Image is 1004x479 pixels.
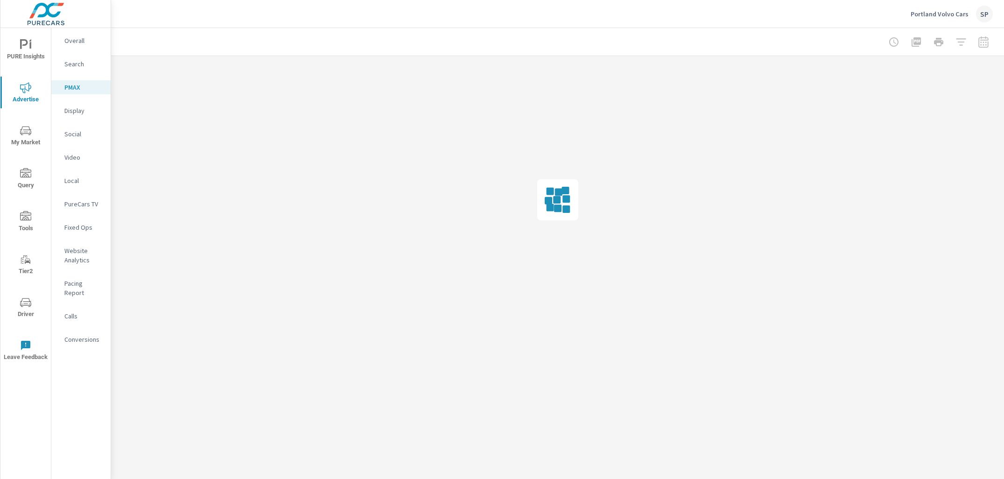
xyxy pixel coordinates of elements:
p: Calls [64,311,103,321]
div: Calls [51,309,111,323]
p: Social [64,129,103,139]
div: Social [51,127,111,141]
span: PURE Insights [3,39,48,62]
div: Pacing Report [51,276,111,300]
span: Driver [3,297,48,320]
div: nav menu [0,28,51,372]
p: PMAX [64,83,103,92]
p: Display [64,106,103,115]
p: Pacing Report [64,279,103,297]
div: SP [976,6,993,22]
p: Local [64,176,103,185]
div: Overall [51,34,111,48]
p: Portland Volvo Cars [911,10,969,18]
p: Fixed Ops [64,223,103,232]
p: Search [64,59,103,69]
span: Leave Feedback [3,340,48,363]
div: Display [51,104,111,118]
div: Website Analytics [51,244,111,267]
div: Search [51,57,111,71]
span: Advertise [3,82,48,105]
span: Query [3,168,48,191]
span: Tier2 [3,254,48,277]
div: Fixed Ops [51,220,111,234]
p: Website Analytics [64,246,103,265]
p: Conversions [64,335,103,344]
p: Overall [64,36,103,45]
div: PureCars TV [51,197,111,211]
span: My Market [3,125,48,148]
div: Conversions [51,332,111,346]
div: Video [51,150,111,164]
span: Tools [3,211,48,234]
div: Local [51,174,111,188]
p: PureCars TV [64,199,103,209]
p: Video [64,153,103,162]
div: PMAX [51,80,111,94]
